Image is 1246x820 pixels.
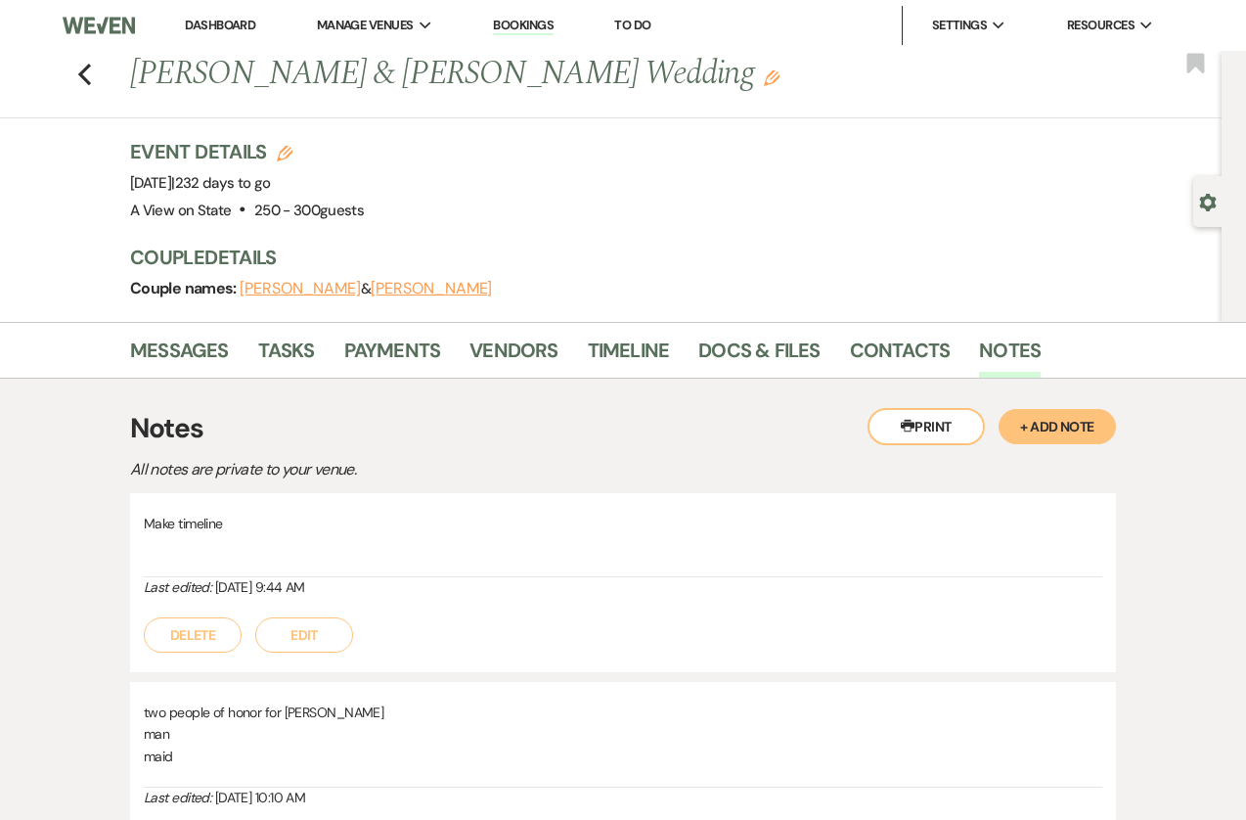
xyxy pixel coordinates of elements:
[240,279,492,298] span: &
[979,335,1041,378] a: Notes
[144,513,1102,534] p: Make timeline
[614,17,650,33] a: To Do
[130,138,364,165] h3: Event Details
[255,617,353,653] button: Edit
[130,408,1116,449] h3: Notes
[254,201,364,220] span: 250 - 300 guests
[371,281,492,296] button: [PERSON_NAME]
[240,281,361,296] button: [PERSON_NAME]
[130,201,231,220] span: A View on State
[588,335,670,378] a: Timeline
[1067,16,1135,35] span: Resources
[130,244,1202,271] h3: Couple Details
[1199,192,1217,210] button: Open lead details
[130,335,229,378] a: Messages
[493,17,554,35] a: Bookings
[344,335,441,378] a: Payments
[144,617,242,653] button: Delete
[175,173,271,193] span: 232 days to go
[144,578,211,596] i: Last edited:
[144,788,1102,808] div: [DATE] 10:10 AM
[130,173,271,193] span: [DATE]
[144,702,1102,723] p: two people of honor for [PERSON_NAME]
[130,278,240,298] span: Couple names:
[144,577,1102,598] div: [DATE] 9:44 AM
[850,335,951,378] a: Contacts
[469,335,557,378] a: Vendors
[868,408,985,445] button: Print
[130,457,815,482] p: All notes are private to your venue.
[171,173,270,193] span: |
[764,68,779,86] button: Edit
[144,789,211,806] i: Last edited:
[63,5,135,46] img: Weven Logo
[144,746,1102,767] p: maid
[258,335,315,378] a: Tasks
[185,17,255,33] a: Dashboard
[317,16,414,35] span: Manage Venues
[698,335,820,378] a: Docs & Files
[130,51,996,98] h1: [PERSON_NAME] & [PERSON_NAME] Wedding
[999,409,1116,444] button: + Add Note
[932,16,988,35] span: Settings
[144,723,1102,745] p: man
